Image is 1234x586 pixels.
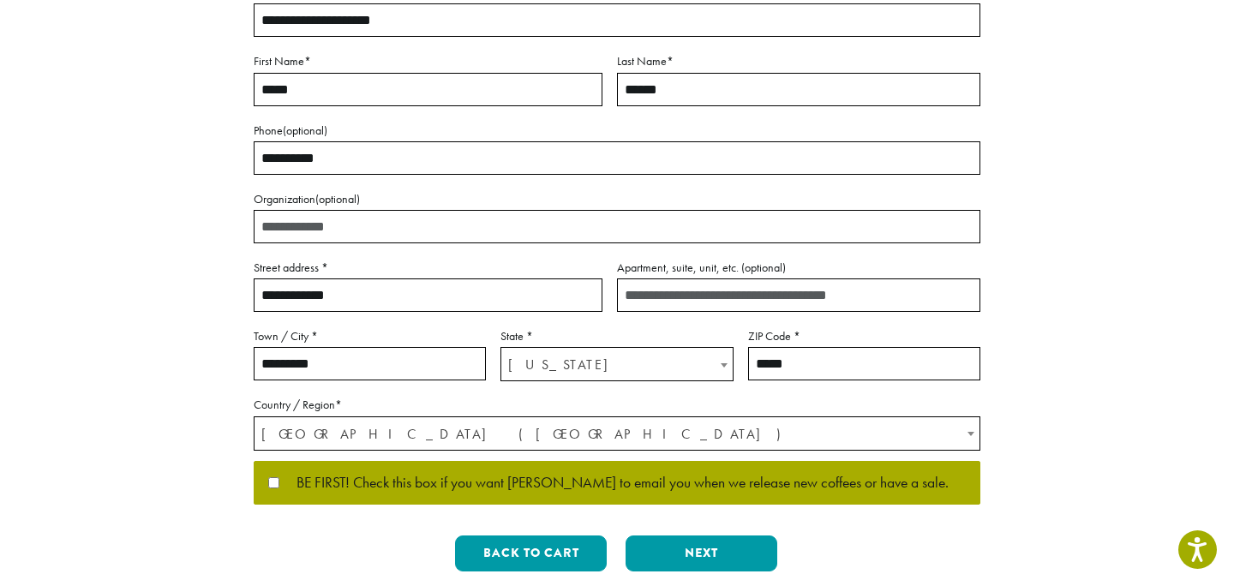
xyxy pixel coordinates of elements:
label: Last Name [617,51,980,72]
label: ZIP Code [748,326,980,347]
input: BE FIRST! Check this box if you want [PERSON_NAME] to email you when we release new coffees or ha... [268,477,279,488]
label: Organization [254,188,980,210]
button: Next [626,535,777,571]
label: State [500,326,733,347]
span: (optional) [315,191,360,206]
span: State [500,347,733,381]
span: (optional) [741,260,786,275]
span: United States (US) [255,417,979,451]
label: Town / City [254,326,486,347]
button: Back to cart [455,535,607,571]
span: Country / Region [254,416,980,451]
label: Street address [254,257,602,278]
span: (optional) [283,123,327,138]
label: First Name [254,51,602,72]
span: Washington [501,348,732,381]
span: BE FIRST! Check this box if you want [PERSON_NAME] to email you when we release new coffees or ha... [279,475,949,491]
label: Apartment, suite, unit, etc. [617,257,980,278]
